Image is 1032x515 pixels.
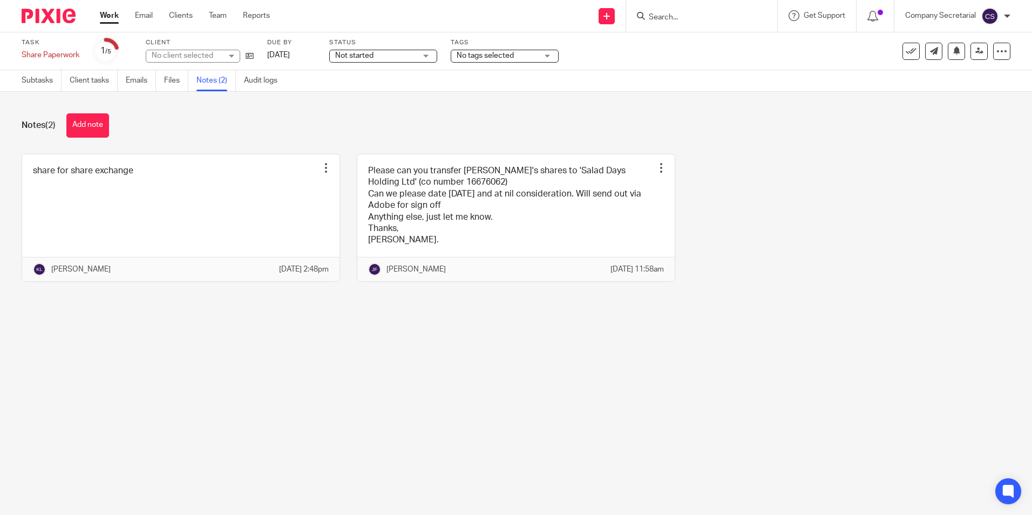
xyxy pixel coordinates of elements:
[126,70,156,91] a: Emails
[243,10,270,21] a: Reports
[244,70,286,91] a: Audit logs
[100,45,111,57] div: 1
[267,51,290,59] span: [DATE]
[51,264,111,275] p: [PERSON_NAME]
[335,52,374,59] span: Not started
[22,9,76,23] img: Pixie
[368,263,381,276] img: svg%3E
[135,10,153,21] a: Email
[209,10,227,21] a: Team
[105,49,111,55] small: /5
[164,70,188,91] a: Files
[169,10,193,21] a: Clients
[22,120,56,131] h1: Notes
[905,10,976,21] p: Company Secretarial
[451,38,559,47] label: Tags
[196,70,236,91] a: Notes (2)
[33,263,46,276] img: svg%3E
[45,121,56,130] span: (2)
[100,10,119,21] a: Work
[804,12,845,19] span: Get Support
[70,70,118,91] a: Client tasks
[22,38,79,47] label: Task
[457,52,514,59] span: No tags selected
[610,264,664,275] p: [DATE] 11:58am
[386,264,446,275] p: [PERSON_NAME]
[22,50,79,60] div: Share Paperwork
[648,13,745,23] input: Search
[279,264,329,275] p: [DATE] 2:48pm
[981,8,999,25] img: svg%3E
[146,38,254,47] label: Client
[22,70,62,91] a: Subtasks
[66,113,109,138] button: Add note
[152,50,222,61] div: No client selected
[329,38,437,47] label: Status
[267,38,316,47] label: Due by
